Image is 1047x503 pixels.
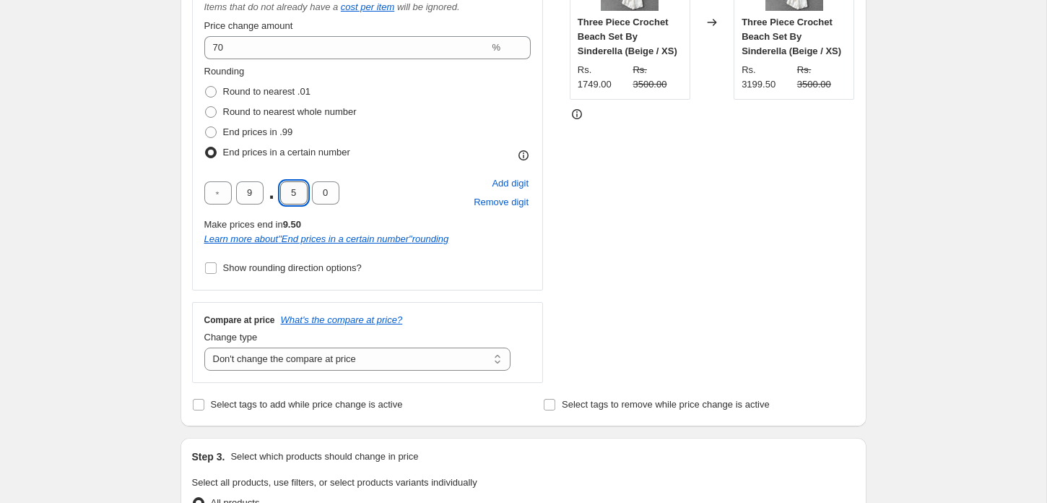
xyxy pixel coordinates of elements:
[633,63,682,92] strike: Rs. 3500.00
[492,176,529,191] span: Add digit
[236,181,264,205] input: ﹡
[268,181,276,205] span: .
[492,42,500,53] span: %
[223,147,350,158] span: End prices in a certain number
[204,20,293,31] span: Price change amount
[223,106,357,117] span: Round to nearest whole number
[797,63,847,92] strike: Rs. 3500.00
[204,233,449,244] i: Learn more about " End prices in a certain number " rounding
[472,193,531,212] button: Remove placeholder
[204,36,490,59] input: 50
[280,181,308,205] input: ﹡
[562,399,770,410] span: Select tags to remove while price change is active
[223,86,310,97] span: Round to nearest .01
[578,63,627,92] div: Rs. 1749.00
[223,126,293,137] span: End prices in .99
[742,63,791,92] div: Rs. 3199.50
[204,233,449,244] a: Learn more about"End prices in a certain number"rounding
[312,181,339,205] input: ﹡
[578,17,677,56] span: Three Piece Crochet Beach Set By Sinderella (Beige / XS)
[204,66,245,77] span: Rounding
[474,195,529,210] span: Remove digit
[397,1,460,12] i: will be ignored.
[223,262,362,273] span: Show rounding direction options?
[204,219,301,230] span: Make prices end in
[742,17,841,56] span: Three Piece Crochet Beach Set By Sinderella (Beige / XS)
[204,332,258,343] span: Change type
[283,219,301,230] b: 9.50
[204,314,275,326] h3: Compare at price
[204,181,232,205] input: ﹡
[341,1,394,12] a: cost per item
[192,477,477,488] span: Select all products, use filters, or select products variants individually
[192,450,225,464] h2: Step 3.
[204,1,339,12] i: Items that do not already have a
[490,174,531,193] button: Add placeholder
[230,450,418,464] p: Select which products should change in price
[211,399,403,410] span: Select tags to add while price change is active
[281,314,403,325] button: What's the compare at price?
